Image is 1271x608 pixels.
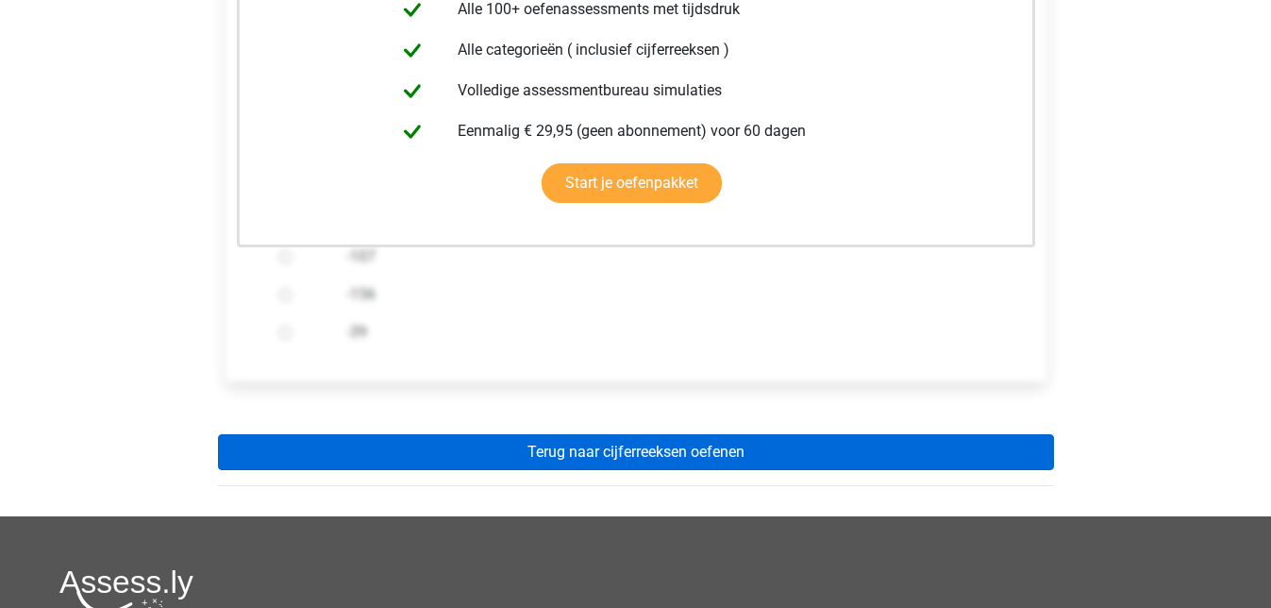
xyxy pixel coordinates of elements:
a: Terug naar cijferreeksen oefenen [218,434,1054,470]
label: -107 [346,245,986,268]
label: -39 [346,321,986,344]
a: Start je oefenpakket [542,163,722,203]
label: -156 [346,283,986,306]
